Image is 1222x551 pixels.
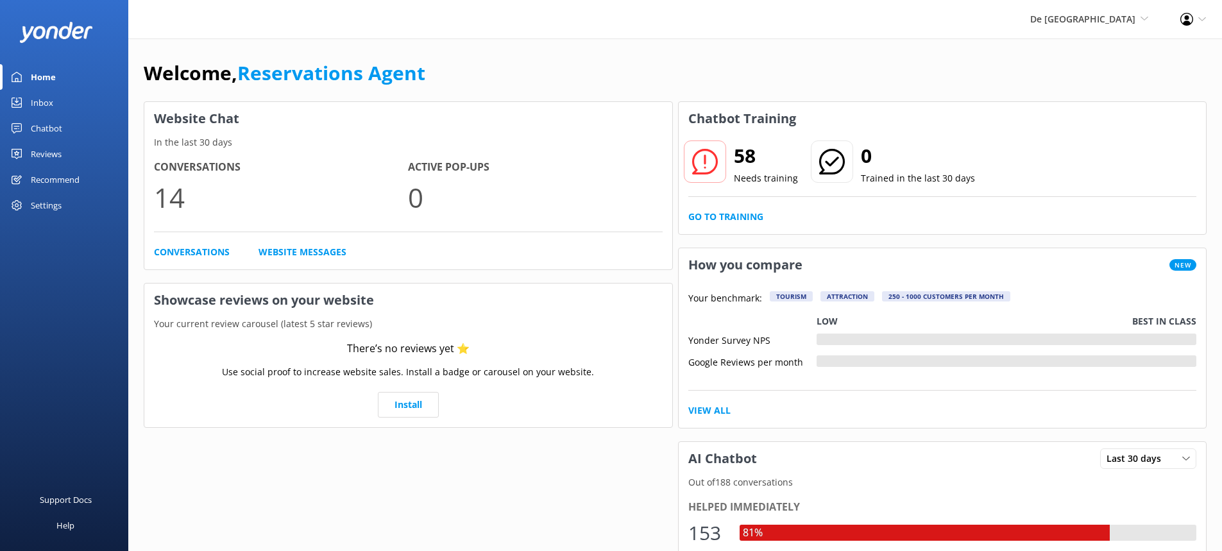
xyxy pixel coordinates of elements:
p: In the last 30 days [144,135,672,149]
h3: Showcase reviews on your website [144,284,672,317]
div: Google Reviews per month [688,355,817,367]
p: Low [817,314,838,328]
h2: 58 [734,140,798,171]
h4: Conversations [154,159,408,176]
div: Help [56,513,74,538]
a: Install [378,392,439,418]
p: Trained in the last 30 days [861,171,975,185]
div: Recommend [31,167,80,192]
div: 81% [740,525,766,541]
div: Yonder Survey NPS [688,334,817,345]
p: Your benchmark: [688,291,762,307]
h4: Active Pop-ups [408,159,662,176]
p: Needs training [734,171,798,185]
div: Support Docs [40,487,92,513]
div: Reviews [31,141,62,167]
h2: 0 [861,140,975,171]
span: Last 30 days [1107,452,1169,466]
p: 0 [408,176,662,219]
div: Attraction [820,291,874,301]
a: Reservations Agent [237,60,425,86]
h3: Chatbot Training [679,102,806,135]
a: Conversations [154,245,230,259]
div: 250 - 1000 customers per month [882,291,1010,301]
span: New [1169,259,1196,271]
p: 14 [154,176,408,219]
p: Use social proof to increase website sales. Install a badge or carousel on your website. [222,365,594,379]
p: Out of 188 conversations [679,475,1207,489]
span: De [GEOGRAPHIC_DATA] [1030,13,1135,25]
div: Inbox [31,90,53,115]
h3: AI Chatbot [679,442,767,475]
div: Tourism [770,291,813,301]
a: Go to Training [688,210,763,224]
a: View All [688,403,731,418]
a: Website Messages [259,245,346,259]
p: Best in class [1132,314,1196,328]
h3: Website Chat [144,102,672,135]
p: Your current review carousel (latest 5 star reviews) [144,317,672,331]
div: Helped immediately [688,499,1197,516]
img: yonder-white-logo.png [19,22,93,43]
div: Chatbot [31,115,62,141]
div: There’s no reviews yet ⭐ [347,341,470,357]
div: Home [31,64,56,90]
div: 153 [688,518,727,548]
h1: Welcome, [144,58,425,89]
h3: How you compare [679,248,812,282]
div: Settings [31,192,62,218]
